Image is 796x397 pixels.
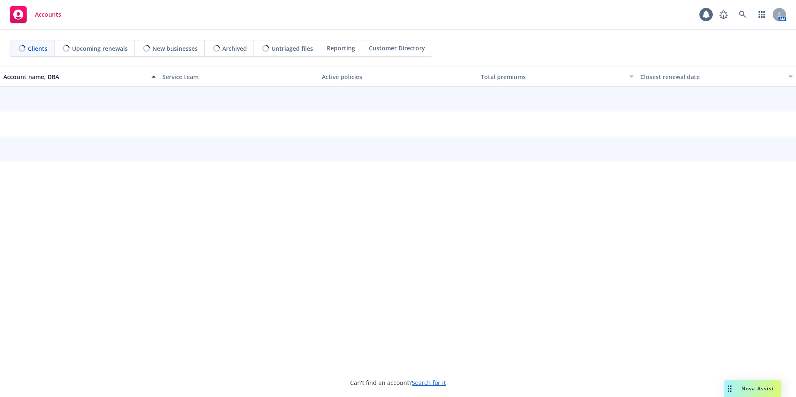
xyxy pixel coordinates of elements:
span: Accounts [35,11,61,18]
button: Service team [159,67,318,87]
span: Upcoming renewals [72,44,128,53]
div: Drag to move [724,380,735,397]
button: Closest renewal date [637,67,796,87]
span: Reporting [327,44,355,52]
a: Accounts [7,3,65,26]
span: Customer Directory [369,44,425,52]
span: Archived [222,44,247,53]
div: Total premiums [481,72,624,81]
span: Untriaged files [271,44,313,53]
span: Nova Assist [741,385,774,392]
span: Clients [28,44,47,53]
a: Search for it [412,379,446,387]
span: Can't find an account? [350,378,446,387]
div: Active policies [322,72,474,81]
button: Nova Assist [724,380,781,397]
button: Active policies [318,67,478,87]
div: Account name, DBA [3,72,147,81]
span: New businesses [152,44,198,53]
a: Switch app [754,6,770,23]
a: Report a Bug [715,6,732,23]
button: Total premiums [478,67,637,87]
div: Closest renewal date [640,72,784,81]
a: Search [734,6,751,23]
div: Service team [162,72,315,81]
